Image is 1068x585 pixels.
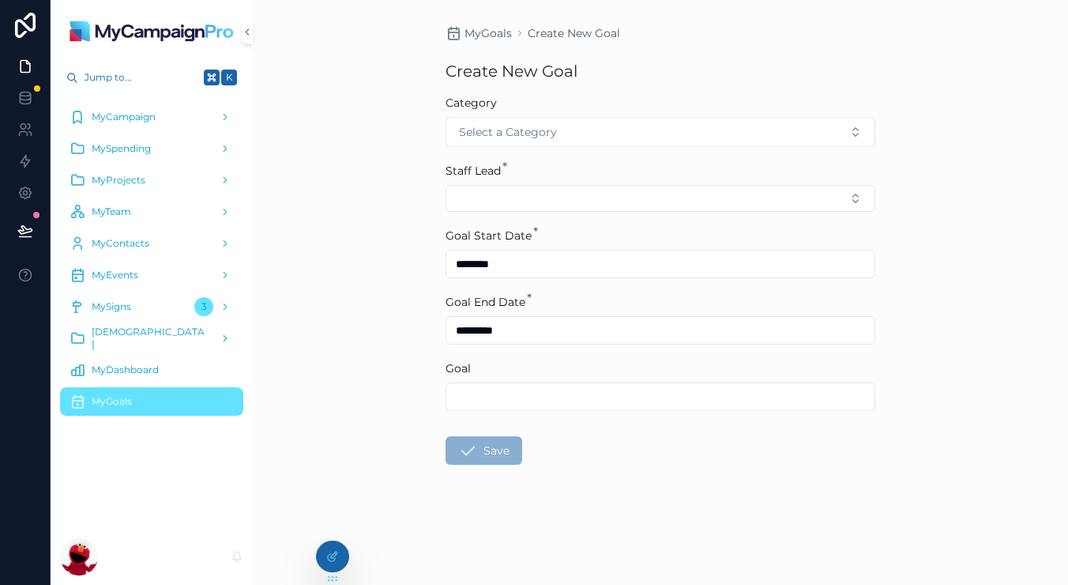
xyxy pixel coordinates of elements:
[446,117,875,147] button: Select Button
[92,395,132,408] span: MyGoals
[60,198,243,226] a: MyTeam
[446,228,532,243] span: Goal Start Date
[92,206,131,218] span: MyTeam
[92,326,207,351] span: [DEMOGRAPHIC_DATA]
[92,174,145,187] span: MyProjects
[92,269,138,281] span: MyEvents
[223,71,235,84] span: K
[60,63,243,92] button: Jump to...K
[60,103,243,131] a: MyCampaign
[60,387,243,416] a: MyGoals
[528,25,620,41] a: Create New Goal
[60,166,243,194] a: MyProjects
[51,92,253,436] div: scrollable content
[60,356,243,384] a: MyDashboard
[60,229,243,258] a: MyContacts
[446,295,525,309] span: Goal End Date
[446,361,471,376] span: Goal
[446,96,497,110] span: Category
[60,261,243,289] a: MyEvents
[92,142,151,155] span: MySpending
[446,25,512,41] a: MyGoals
[194,297,213,316] div: 3
[92,300,131,313] span: MySigns
[446,164,501,178] span: Staff Lead
[85,71,197,84] span: Jump to...
[446,60,577,82] h1: Create New Goal
[60,134,243,163] a: MySpending
[69,19,235,44] img: App logo
[92,237,149,250] span: MyContacts
[111,549,205,564] p: [PERSON_NAME]
[92,111,156,123] span: MyCampaign
[464,25,512,41] span: MyGoals
[459,124,557,140] span: Select a Category
[446,185,875,212] button: Select Button
[60,292,243,321] a: MySigns3
[92,364,159,376] span: MyDashboard
[60,324,243,353] a: [DEMOGRAPHIC_DATA]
